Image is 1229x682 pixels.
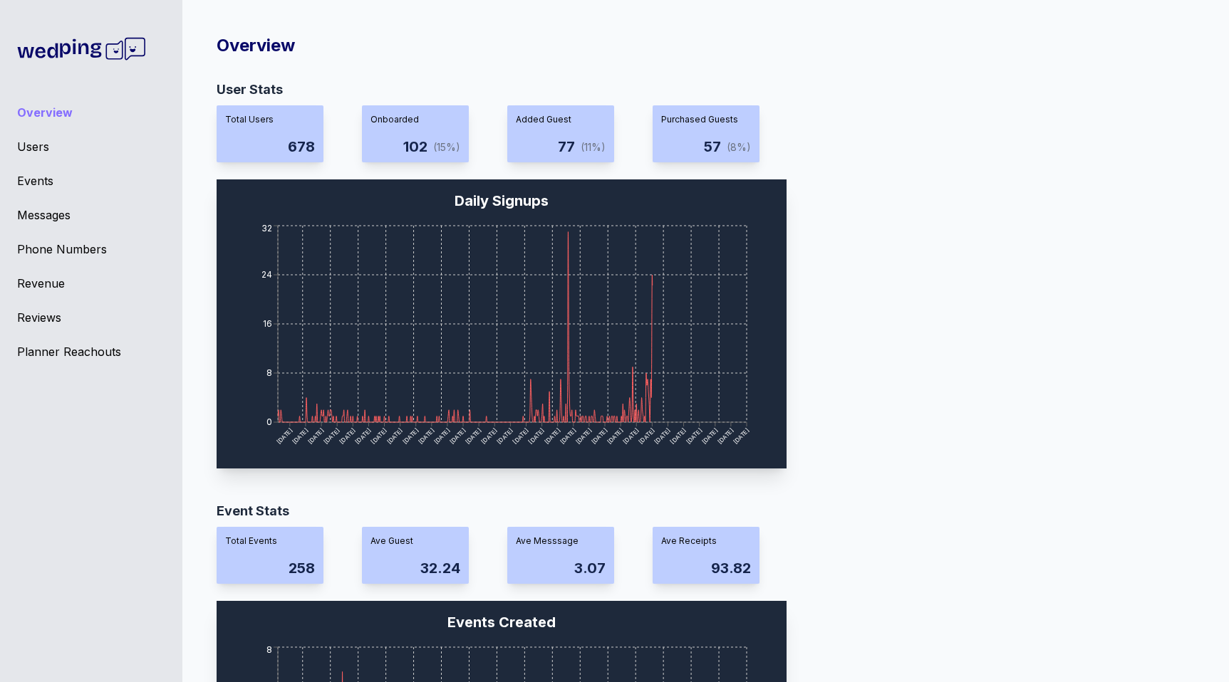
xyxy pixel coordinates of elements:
tspan: 8 [266,644,272,655]
a: Users [17,138,165,155]
tspan: [DATE] [685,426,703,445]
div: 77 [558,137,575,157]
a: Events [17,172,165,189]
div: 32.24 [420,558,460,578]
tspan: [DATE] [638,426,656,445]
div: Ave Messsage [516,535,606,547]
tspan: 8 [266,367,272,378]
tspan: [DATE] [448,426,467,445]
a: Messages [17,206,165,224]
div: Onboarded [370,114,460,125]
a: Planner Reachouts [17,343,165,360]
tspan: [DATE] [574,426,593,445]
tspan: [DATE] [716,426,735,445]
tspan: [DATE] [338,426,357,445]
div: 678 [288,137,315,157]
tspan: 0 [266,416,272,427]
div: 57 [704,137,721,157]
tspan: [DATE] [480,426,499,445]
tspan: [DATE] [669,426,688,445]
div: Total Users [225,114,315,125]
div: Daily Signups [455,191,549,211]
tspan: [DATE] [732,426,750,445]
tspan: [DATE] [291,426,309,445]
tspan: [DATE] [527,426,546,445]
div: Ave Receipts [661,535,751,547]
tspan: [DATE] [606,426,624,445]
tspan: [DATE] [496,426,514,445]
div: Ave Guest [370,535,460,547]
a: Phone Numbers [17,241,165,258]
tspan: 16 [263,318,272,329]
a: Overview [17,104,165,121]
div: User Stats [217,80,1183,100]
tspan: [DATE] [464,426,482,445]
a: Reviews [17,309,165,326]
tspan: [DATE] [590,426,608,445]
div: 102 [403,137,427,157]
div: Overview [217,34,1183,57]
tspan: [DATE] [275,426,294,445]
tspan: [DATE] [512,426,530,445]
tspan: [DATE] [700,426,719,445]
tspan: [DATE] [306,426,325,445]
div: 258 [289,558,315,578]
div: (11%) [581,140,606,154]
div: (15%) [433,140,460,154]
a: Revenue [17,275,165,292]
tspan: [DATE] [417,426,435,445]
div: 3.07 [574,558,606,578]
div: 93.82 [711,558,751,578]
tspan: [DATE] [432,426,451,445]
tspan: [DATE] [653,426,672,445]
div: Events Created [447,612,556,632]
div: Purchased Guests [661,114,751,125]
div: (8%) [727,140,751,154]
tspan: [DATE] [385,426,404,445]
tspan: [DATE] [401,426,420,445]
tspan: 24 [261,269,272,280]
div: Event Stats [217,501,1183,521]
tspan: 32 [261,223,272,234]
div: Added Guest [516,114,606,125]
tspan: [DATE] [622,426,641,445]
tspan: [DATE] [370,426,388,445]
tspan: [DATE] [559,426,577,445]
tspan: [DATE] [543,426,561,445]
tspan: [DATE] [354,426,373,445]
tspan: [DATE] [322,426,341,445]
div: Total Events [225,535,315,547]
